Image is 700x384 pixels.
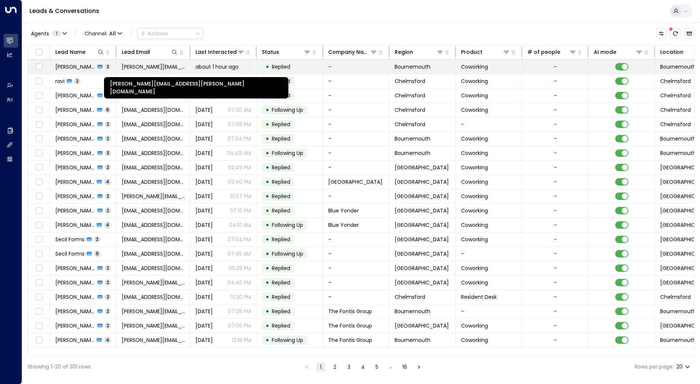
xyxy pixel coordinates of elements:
span: The Fontis Group [328,322,372,329]
span: Bournemouth [395,308,430,315]
span: Jessica Goddard [55,279,95,286]
td: - [456,117,522,131]
span: Bournemouth [660,308,696,315]
div: • [266,276,269,289]
div: - [554,135,557,142]
span: Aug 07, 2025 [195,336,213,344]
span: ravi [55,77,65,85]
span: Nathan Forms [55,308,95,315]
span: Bournemouth [660,63,696,70]
span: Coworking [461,221,488,229]
span: Twickenham [395,279,449,286]
td: - [323,276,389,290]
span: 3 [105,150,111,156]
div: - [554,149,557,157]
span: ksbeautyenquiry@gmail.com [122,106,185,114]
div: - [554,121,557,128]
span: Twickenham [395,164,449,171]
button: Go to page 2 [330,363,339,371]
span: Replied [272,293,290,301]
span: Following Up [272,336,303,344]
span: Toggle select row [34,264,44,273]
span: Coworking [461,164,488,171]
span: 2 [105,121,111,127]
div: Company Name [328,48,370,56]
div: Lead Name [55,48,86,56]
div: - [554,250,557,257]
div: Lead Email [122,48,150,56]
span: Replied [272,164,290,171]
td: - [323,60,389,74]
p: 07:45 AM [228,250,251,257]
div: • [266,190,269,203]
span: Aug 09, 2025 [195,279,213,286]
span: Replied [272,121,290,128]
p: 07:08 PM [228,308,251,315]
span: Sarah Harraghy [55,193,95,200]
span: Saravanan [55,121,95,128]
div: • [266,147,269,159]
span: Coworking [461,106,488,114]
a: Leads & Conversations [30,7,99,15]
div: - [554,264,557,272]
div: • [266,305,269,318]
span: 2 [105,322,111,329]
span: Bournemouth [395,336,430,344]
span: Replied [272,178,290,186]
p: 02:49 PM [228,164,251,171]
td: - [323,146,389,160]
div: • [266,104,269,116]
div: • [266,118,269,131]
div: Actions [141,30,168,37]
p: 07:06 PM [228,322,251,329]
td: - [323,160,389,174]
span: Chelmsford [660,121,691,128]
div: - [554,106,557,114]
span: Bournemouth [395,63,430,70]
p: 04:40 PM [227,279,251,286]
span: 2 [105,164,111,170]
p: 01:30 PM [230,293,251,301]
span: Replied [272,236,290,243]
div: [PERSON_NAME][EMAIL_ADDRESS][PERSON_NAME][DOMAIN_NAME] [104,77,288,98]
span: Twickenham [395,207,449,214]
span: Ben Rees-Jones [55,264,95,272]
span: Resident Desk [461,293,497,301]
span: 5 [94,250,101,257]
span: Aug 09, 2025 [195,207,213,214]
span: 6 [104,107,111,113]
span: Aug 08, 2025 [195,308,213,315]
div: Showing 1-20 of 301 rows [28,363,91,371]
div: • [266,219,269,231]
span: nathan.revill@thefontisgroup.com [122,322,185,329]
div: AI mode [594,48,616,56]
div: # of people [527,48,560,56]
span: Nudrat Chagtai [55,164,95,171]
span: Yesterday [195,121,213,128]
span: keownmarieanne@gmail.com [122,293,185,301]
span: 2 [105,193,111,199]
div: • [266,233,269,246]
span: Toggle select row [34,105,44,115]
span: Bournemouth [660,149,696,157]
span: Replied [272,308,290,315]
td: - [456,247,522,261]
span: Coworking [461,207,488,214]
div: Button group with a nested menu [137,28,204,39]
span: 4 [104,179,111,185]
span: charlotte.pead@blueyonder.co.uk [122,221,185,229]
span: Bournemouth [395,149,430,157]
button: Archived Leads [684,28,694,39]
span: Twickenham [395,221,449,229]
span: 2 [74,78,80,84]
p: 12:18 PM [232,336,251,344]
span: 2 [105,207,111,214]
span: Toggle select row [34,149,44,158]
span: Following Up [272,250,303,257]
span: nudratchagtai@yahoo.co.uk [122,164,185,171]
div: Product [461,48,482,56]
span: York [395,178,449,186]
span: Twickenham [395,250,449,257]
div: • [266,334,269,346]
div: # of people [527,48,576,56]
